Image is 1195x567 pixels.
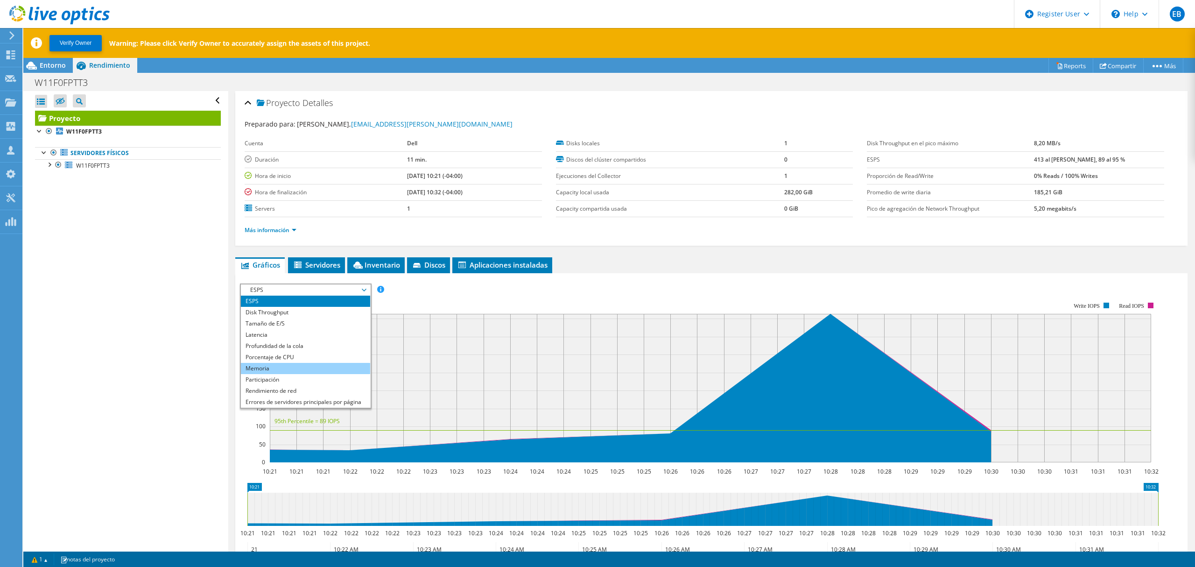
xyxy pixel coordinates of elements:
[1111,10,1120,18] svg: \n
[385,529,400,537] text: 10:22
[25,553,54,565] a: 1
[1091,468,1105,475] text: 10:31
[1064,468,1078,475] text: 10:31
[1047,529,1062,537] text: 10:30
[551,529,565,537] text: 10:24
[344,529,358,537] text: 10:22
[259,440,266,448] text: 50
[904,468,918,475] text: 10:29
[944,529,959,537] text: 10:29
[351,120,513,128] a: [EMAIL_ADDRESS][PERSON_NAME][DOMAIN_NAME]
[245,226,296,234] a: Más información
[744,468,758,475] text: 10:27
[241,352,370,363] li: Porcentaje de CPU
[241,307,370,318] li: Disk Throughput
[867,204,1034,213] label: Pico de agregación de Network Throughput
[675,529,689,537] text: 10:26
[530,529,545,537] text: 10:24
[30,78,102,88] h1: W11F0FPTT3
[245,155,407,164] label: Duración
[1034,205,1076,213] b: 5,20 megabits/s
[509,529,524,537] text: 10:24
[365,529,379,537] text: 10:22
[779,529,793,537] text: 10:27
[450,468,464,475] text: 10:23
[717,529,731,537] text: 10:26
[556,204,784,213] label: Capacity compartida usada
[867,155,1034,164] label: ESPS
[1074,303,1100,309] text: Write IOPS
[1034,139,1061,147] b: 8,20 MB/s
[245,188,407,197] label: Hora de finalización
[256,422,266,430] text: 100
[737,529,752,537] text: 10:27
[1170,7,1185,21] span: EB
[903,529,917,537] text: 10:29
[407,172,463,180] b: [DATE] 10:21 (-04:00)
[957,468,972,475] text: 10:29
[35,159,221,171] a: W11F0FPTT3
[851,468,865,475] text: 10:28
[1151,529,1166,537] text: 10:32
[877,468,892,475] text: 10:28
[820,529,835,537] text: 10:28
[556,139,784,148] label: Disks locales
[556,468,571,475] text: 10:24
[407,205,410,213] b: 1
[240,260,280,269] span: Gráficos
[633,529,648,537] text: 10:25
[784,156,787,163] b: 0
[610,468,625,475] text: 10:25
[637,468,651,475] text: 10:25
[663,468,678,475] text: 10:26
[246,284,366,296] span: ESPS
[241,329,370,340] li: Latencia
[407,139,417,147] b: Dell
[861,529,876,537] text: 10:28
[35,126,221,138] a: W11F0FPTT3
[302,529,317,537] text: 10:21
[76,162,110,170] span: W11F0FPTT3
[261,529,275,537] text: 10:21
[245,120,295,128] label: Preparado para:
[696,529,710,537] text: 10:26
[477,468,491,475] text: 10:23
[352,260,400,269] span: Inventario
[1143,58,1183,73] a: Más
[867,139,1034,148] label: Disk Throughput en el pico máximo
[1089,529,1104,537] text: 10:31
[323,529,337,537] text: 10:22
[770,468,785,475] text: 10:27
[245,171,407,181] label: Hora de inicio
[797,468,811,475] text: 10:27
[784,172,787,180] b: 1
[758,529,773,537] text: 10:27
[35,111,221,126] a: Proyecto
[1144,468,1159,475] text: 10:32
[297,120,513,128] span: [PERSON_NAME],
[241,385,370,397] li: Rendimiento de red
[257,99,300,108] span: Proyecto
[1034,172,1098,180] b: 0% Reads / 100% Writes
[1027,529,1041,537] text: 10:30
[1131,529,1145,537] text: 10:31
[867,188,1034,197] label: Promedio de write diaria
[241,374,370,385] li: Participación
[412,260,445,269] span: Discos
[343,468,358,475] text: 10:22
[690,468,704,475] text: 10:26
[423,468,437,475] text: 10:23
[784,205,798,213] b: 0 GiB
[245,139,407,148] label: Cuenta
[841,529,855,537] text: 10:28
[556,171,784,181] label: Ejecuciones del Collector
[717,468,731,475] text: 10:26
[407,156,427,163] b: 11 min.
[965,529,979,537] text: 10:29
[1068,529,1083,537] text: 10:31
[293,260,340,269] span: Servidores
[240,529,255,537] text: 10:21
[882,529,897,537] text: 10:28
[556,188,784,197] label: Capacity local usada
[1110,529,1124,537] text: 10:31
